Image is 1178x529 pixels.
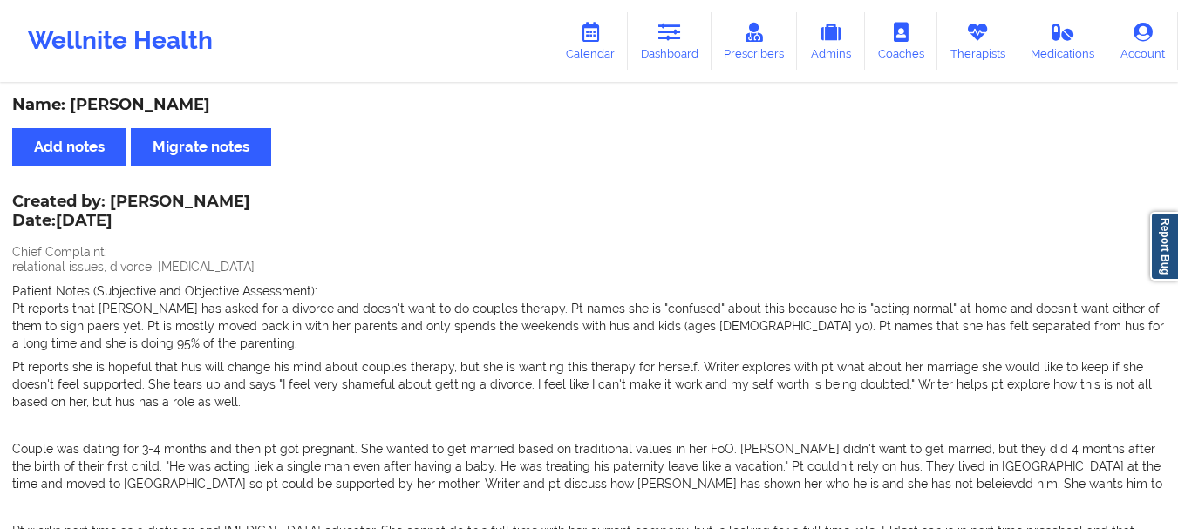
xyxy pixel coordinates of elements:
[12,210,250,233] p: Date: [DATE]
[12,284,317,298] span: Patient Notes (Subjective and Objective Assessment):
[12,128,126,166] button: Add notes
[712,12,798,70] a: Prescribers
[12,440,1166,492] p: Couple was dating for 3-4 months and then pt got pregnant. She wanted to get married based on tra...
[131,128,271,166] button: Migrate notes
[1018,12,1108,70] a: Medications
[865,12,937,70] a: Coaches
[797,12,865,70] a: Admins
[628,12,712,70] a: Dashboard
[12,245,107,259] span: Chief Complaint:
[12,358,1166,410] p: Pt reports she is hopeful that hus will change his mind about couples therapy, but she is wanting...
[12,258,1166,275] p: relational issues, divorce, [MEDICAL_DATA]
[12,193,250,233] div: Created by: [PERSON_NAME]
[12,95,1166,115] div: Name: [PERSON_NAME]
[553,12,628,70] a: Calendar
[937,12,1018,70] a: Therapists
[1150,212,1178,281] a: Report Bug
[1107,12,1178,70] a: Account
[12,300,1166,352] p: Pt reports that [PERSON_NAME] has asked for a divorce and doesn't want to do couples therapy. Pt ...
